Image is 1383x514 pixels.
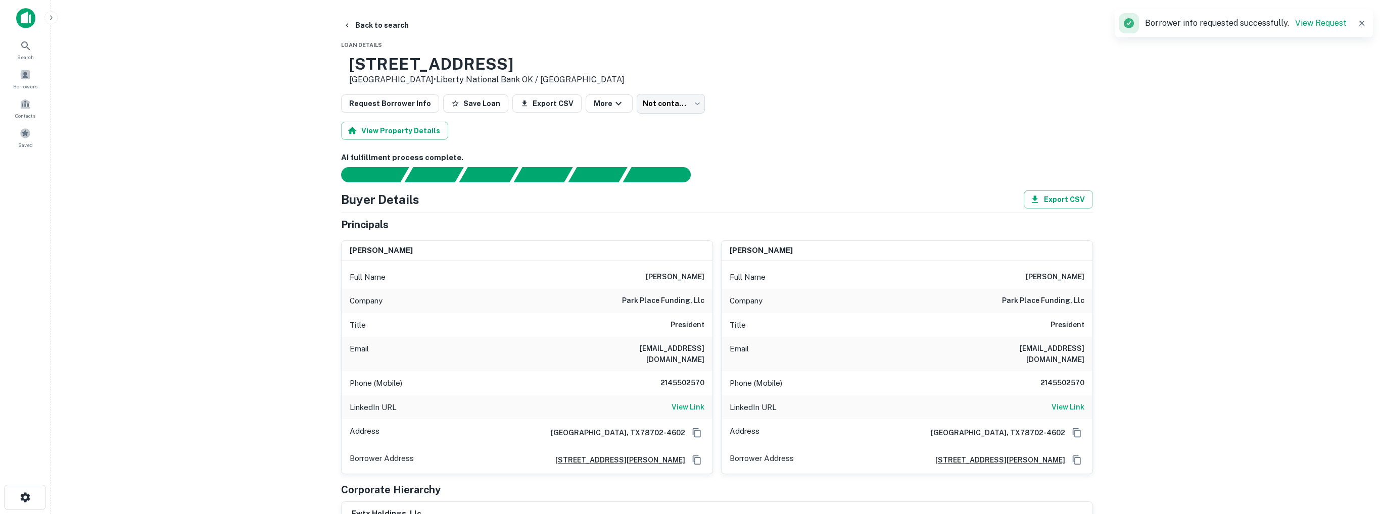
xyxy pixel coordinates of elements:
[1026,271,1084,283] h6: [PERSON_NAME]
[341,190,419,209] h4: Buyer Details
[730,401,777,414] p: LinkedIn URL
[350,295,383,307] p: Company
[637,94,705,113] div: Not contacted
[341,217,389,232] h5: Principals
[341,482,441,497] h5: Corporate Hierarchy
[730,295,762,307] p: Company
[350,319,366,331] p: Title
[1145,17,1347,29] p: Borrower info requested successfully.
[1052,401,1084,414] a: View Link
[646,271,704,283] h6: [PERSON_NAME]
[689,425,704,440] button: Copy Address
[1024,190,1093,209] button: Export CSV
[341,122,448,140] button: View Property Details
[436,75,625,84] a: Liberty National Bank OK / [GEOGRAPHIC_DATA]
[349,55,625,74] h3: [STREET_ADDRESS]
[350,343,369,365] p: Email
[513,167,573,182] div: Principals found, AI now looking for contact information...
[672,401,704,413] h6: View Link
[644,377,704,389] h6: 2145502570
[1052,401,1084,413] h6: View Link
[622,295,704,307] h6: park place funding, llc
[1069,425,1084,440] button: Copy Address
[17,53,34,61] span: Search
[3,36,47,63] a: Search
[1002,295,1084,307] h6: park place funding, llc
[18,141,33,149] span: Saved
[350,425,379,440] p: Address
[350,245,413,256] h6: [PERSON_NAME]
[730,343,749,365] p: Email
[547,454,685,466] a: [STREET_ADDRESS][PERSON_NAME]
[341,152,1093,164] h6: AI fulfillment process complete.
[730,377,782,389] p: Phone (Mobile)
[1069,452,1084,468] button: Copy Address
[730,271,766,283] p: Full Name
[730,245,793,256] h6: [PERSON_NAME]
[689,452,704,468] button: Copy Address
[3,94,47,122] a: Contacts
[350,377,402,389] p: Phone (Mobile)
[730,452,794,468] p: Borrower Address
[923,427,1065,438] h6: [GEOGRAPHIC_DATA], TX78702-4602
[15,112,35,120] span: Contacts
[16,8,35,28] img: capitalize-icon.png
[404,167,463,182] div: Your request is received and processing...
[730,319,746,331] p: Title
[671,319,704,331] h6: President
[350,271,386,283] p: Full Name
[443,94,508,113] button: Save Loan
[1332,433,1383,482] iframe: Chat Widget
[512,94,582,113] button: Export CSV
[350,401,397,414] p: LinkedIn URL
[1051,319,1084,331] h6: President
[1295,18,1347,28] a: View Request
[543,427,685,438] h6: [GEOGRAPHIC_DATA], TX78702-4602
[349,74,625,86] p: [GEOGRAPHIC_DATA] •
[1024,377,1084,389] h6: 2145502570
[568,167,627,182] div: Principals found, still searching for contact information. This may take time...
[13,82,37,90] span: Borrowers
[3,124,47,151] a: Saved
[350,452,414,468] p: Borrower Address
[3,65,47,92] a: Borrowers
[672,401,704,414] a: View Link
[730,425,759,440] p: Address
[583,343,704,365] h6: [EMAIL_ADDRESS][DOMAIN_NAME]
[329,167,405,182] div: Sending borrower request to AI...
[339,16,413,34] button: Back to search
[963,343,1084,365] h6: [EMAIL_ADDRESS][DOMAIN_NAME]
[586,94,633,113] button: More
[927,454,1065,466] a: [STREET_ADDRESS][PERSON_NAME]
[623,167,703,182] div: AI fulfillment process complete.
[341,42,382,48] span: Loan Details
[341,94,439,113] button: Request Borrower Info
[459,167,518,182] div: Documents found, AI parsing details...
